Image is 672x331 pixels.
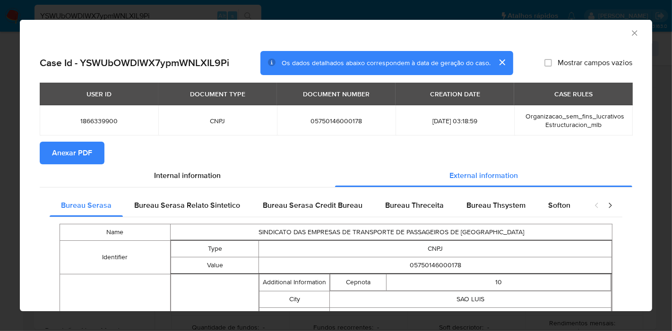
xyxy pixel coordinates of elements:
[424,86,486,102] div: CREATION DATE
[50,194,585,217] div: Detailed external info
[558,58,632,68] span: Mostrar campos vazios
[40,164,632,187] div: Detailed info
[330,274,387,290] td: Cepnota
[545,120,602,129] span: Estructuracion_mlb
[263,200,362,211] span: Bureau Serasa Credit Bureau
[61,200,112,211] span: Bureau Serasa
[491,51,513,74] button: cerrar
[52,143,92,163] span: Anexar PDF
[170,224,612,240] td: SINDICATO DAS EMPRESAS DE TRANSPORTE DE PASSAGEIROS DE [GEOGRAPHIC_DATA]
[259,291,330,307] td: City
[387,274,611,290] td: 10
[449,170,518,181] span: External information
[630,28,638,37] button: Fechar a janela
[259,257,612,273] td: 05750146000178
[154,170,221,181] span: Internal information
[385,200,444,211] span: Bureau Threceita
[330,307,612,324] td: RUA BARAO DE BAGE
[171,257,259,273] td: Value
[259,307,330,324] td: Street Address
[259,240,612,257] td: CNPJ
[134,200,240,211] span: Bureau Serasa Relato Sintetico
[466,200,526,211] span: Bureau Thsystem
[60,224,171,240] td: Name
[526,111,624,121] span: Organizacao_sem_fins_lucrativos
[20,20,652,311] div: closure-recommendation-modal
[259,274,330,291] td: Additional Information
[60,240,171,274] td: Identifier
[170,117,266,125] span: CNPJ
[40,57,229,69] h2: Case Id - YSWUbOWDlWX7ypmWNLXIL9Pi
[544,59,552,67] input: Mostrar campos vazios
[81,86,117,102] div: USER ID
[184,86,251,102] div: DOCUMENT TYPE
[330,291,612,307] td: SAO LUIS
[297,86,375,102] div: DOCUMENT NUMBER
[288,117,384,125] span: 05750146000178
[548,200,570,211] span: Softon
[51,117,147,125] span: 1866339900
[171,240,259,257] td: Type
[407,117,503,125] span: [DATE] 03:18:59
[549,86,598,102] div: CASE RULES
[40,142,104,164] button: Anexar PDF
[282,58,491,68] span: Os dados detalhados abaixo correspondem à data de geração do caso.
